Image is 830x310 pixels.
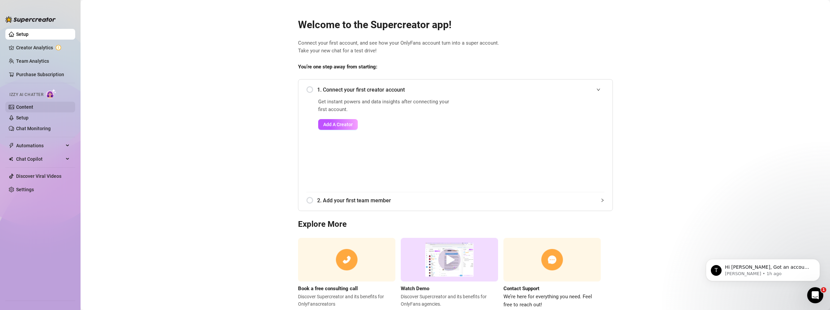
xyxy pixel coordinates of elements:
[298,18,613,31] h2: Welcome to the Supercreator app!
[298,286,358,292] strong: Book a free consulting call
[306,82,604,98] div: 1. Connect your first creator account
[9,143,14,148] span: thunderbolt
[16,187,34,192] a: Settings
[503,238,601,282] img: contact support
[318,119,453,130] a: Add A Creator
[46,89,56,99] img: AI Chatter
[503,293,601,309] span: We’re here for everything you need. Feel free to reach out!
[16,58,49,64] a: Team Analytics
[401,238,498,282] img: supercreator demo
[401,238,498,309] a: Watch DemoDiscover Supercreator and its benefits for OnlyFans agencies.
[696,245,830,292] iframe: Intercom notifications message
[317,196,604,205] span: 2. Add your first team member
[318,98,453,114] span: Get instant powers and data insights after connecting your first account.
[503,286,539,292] strong: Contact Support
[470,98,604,184] iframe: Add Creators
[16,104,33,110] a: Content
[401,293,498,308] span: Discover Supercreator and its benefits for OnlyFans agencies.
[298,219,613,230] h3: Explore More
[16,69,70,80] a: Purchase Subscription
[807,287,823,303] iframe: Intercom live chat
[16,42,70,53] a: Creator Analytics exclamation-circle
[298,39,613,55] span: Connect your first account, and see how your OnlyFans account turn into a super account. Take you...
[5,16,56,23] img: logo-BBDzfeDw.svg
[16,154,64,164] span: Chat Copilot
[16,32,29,37] a: Setup
[401,286,429,292] strong: Watch Demo
[16,173,61,179] a: Discover Viral Videos
[318,119,358,130] button: Add A Creator
[9,157,13,161] img: Chat Copilot
[298,64,377,70] strong: You’re one step away from starting:
[323,122,353,127] span: Add A Creator
[9,92,43,98] span: Izzy AI Chatter
[596,88,600,92] span: expanded
[298,293,395,308] span: Discover Supercreator and its benefits for OnlyFans creators
[298,238,395,309] a: Book a free consulting callDiscover Supercreator and its benefits for OnlyFanscreators
[298,238,395,282] img: consulting call
[600,198,604,202] span: collapsed
[16,140,64,151] span: Automations
[821,287,826,293] span: 1
[16,126,51,131] a: Chat Monitoring
[317,86,604,94] span: 1. Connect your first creator account
[16,115,29,120] a: Setup
[306,192,604,209] div: 2. Add your first team member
